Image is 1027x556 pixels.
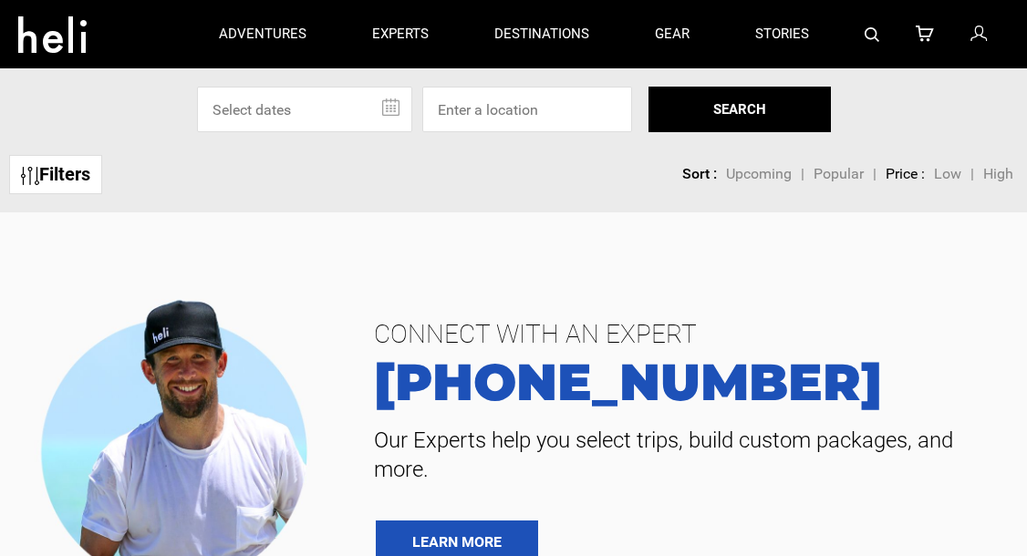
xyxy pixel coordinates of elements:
[197,87,412,132] input: Select dates
[682,164,717,185] li: Sort :
[865,27,879,42] img: search-bar-icon.svg
[648,87,831,132] button: SEARCH
[360,313,1000,356] span: CONNECT WITH AN EXPERT
[814,165,864,182] span: Popular
[372,25,429,44] p: experts
[494,25,589,44] p: destinations
[801,164,804,185] li: |
[726,165,792,182] span: Upcoming
[983,165,1013,182] span: High
[360,426,1000,484] span: Our Experts help you select trips, build custom packages, and more.
[934,165,961,182] span: Low
[886,164,925,185] li: Price :
[873,164,877,185] li: |
[422,87,632,132] input: Enter a location
[9,155,102,194] a: Filters
[219,25,306,44] p: adventures
[970,164,974,185] li: |
[360,356,1000,407] a: [PHONE_NUMBER]
[21,167,39,185] img: btn-icon.svg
